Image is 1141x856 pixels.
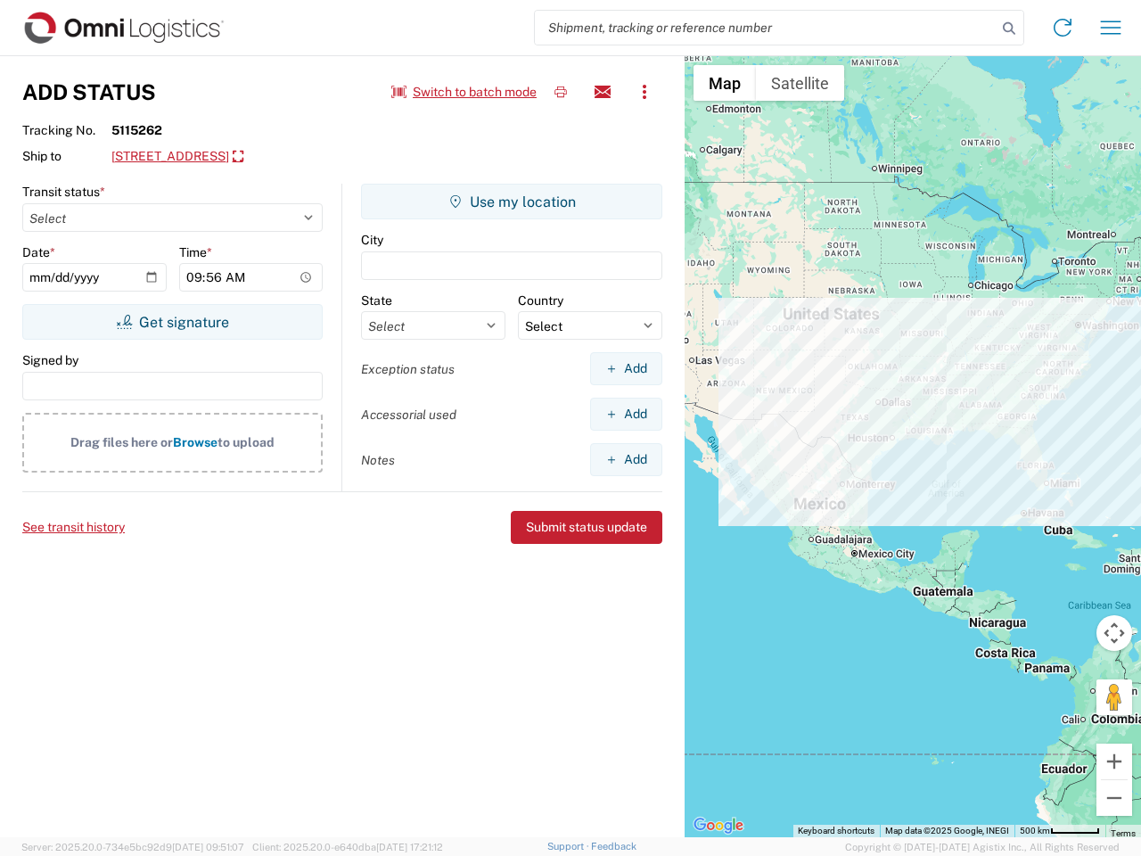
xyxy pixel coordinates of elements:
[590,443,662,476] button: Add
[21,842,244,852] span: Server: 2025.20.0-734e5bc92d9
[535,11,997,45] input: Shipment, tracking or reference number
[1096,679,1132,715] button: Drag Pegman onto the map to open Street View
[694,65,756,101] button: Show street map
[885,826,1009,835] span: Map data ©2025 Google, INEGI
[22,79,156,105] h3: Add Status
[756,65,844,101] button: Show satellite imagery
[689,814,748,837] a: Open this area in Google Maps (opens a new window)
[511,511,662,544] button: Submit status update
[70,435,173,449] span: Drag files here or
[252,842,443,852] span: Client: 2025.20.0-e640dba
[173,435,218,449] span: Browse
[1020,826,1050,835] span: 500 km
[361,232,383,248] label: City
[376,842,443,852] span: [DATE] 17:21:12
[798,825,874,837] button: Keyboard shortcuts
[361,452,395,468] label: Notes
[845,839,1120,855] span: Copyright © [DATE]-[DATE] Agistix Inc., All Rights Reserved
[22,184,105,200] label: Transit status
[1096,615,1132,651] button: Map camera controls
[590,352,662,385] button: Add
[172,842,244,852] span: [DATE] 09:51:07
[111,122,162,138] strong: 5115262
[22,148,111,164] span: Ship to
[1111,828,1136,838] a: Terms
[22,122,111,138] span: Tracking No.
[22,304,323,340] button: Get signature
[689,814,748,837] img: Google
[361,361,455,377] label: Exception status
[111,142,243,172] a: [STREET_ADDRESS]
[361,184,662,219] button: Use my location
[518,292,563,309] label: Country
[1096,744,1132,779] button: Zoom in
[391,78,537,107] button: Switch to batch mode
[361,407,456,423] label: Accessorial used
[22,513,125,542] button: See transit history
[1014,825,1105,837] button: Map Scale: 500 km per 52 pixels
[218,435,275,449] span: to upload
[1096,780,1132,816] button: Zoom out
[547,841,592,852] a: Support
[22,352,78,368] label: Signed by
[179,244,212,260] label: Time
[22,244,55,260] label: Date
[590,398,662,431] button: Add
[361,292,392,309] label: State
[591,841,636,852] a: Feedback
